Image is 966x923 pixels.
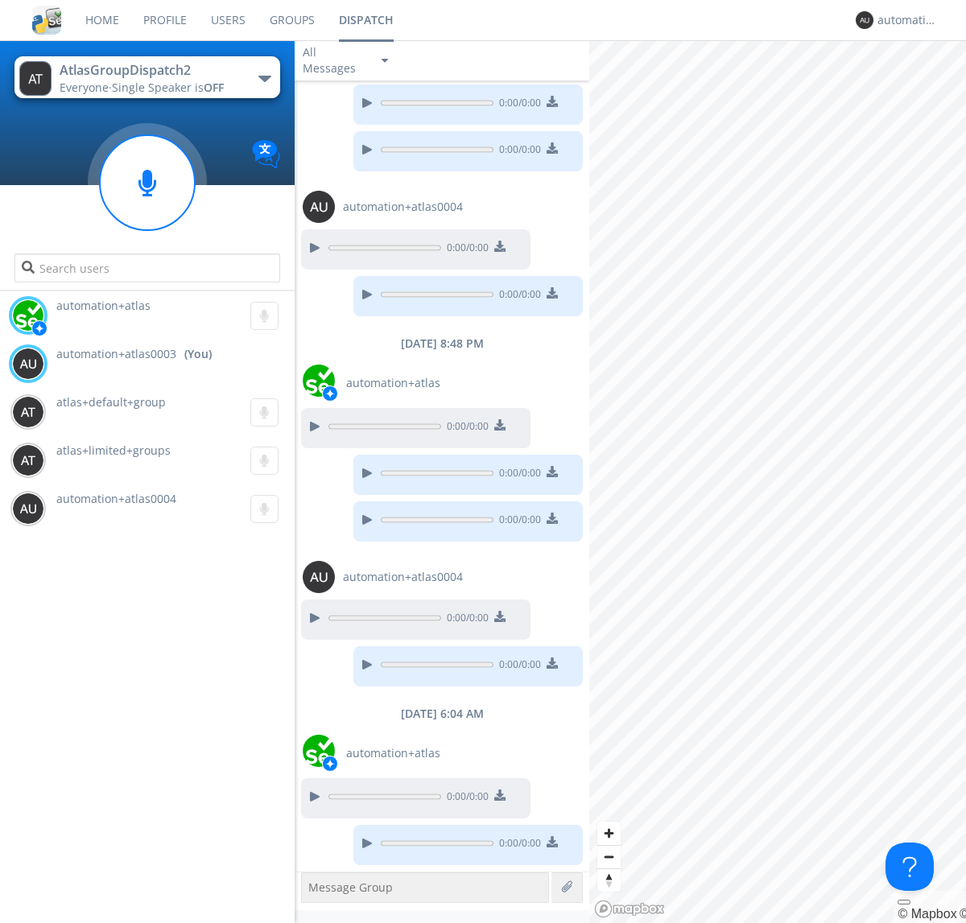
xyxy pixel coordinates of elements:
[56,491,176,506] span: automation+atlas0004
[877,12,938,28] div: automation+atlas0003
[493,142,541,160] span: 0:00 / 0:00
[547,836,558,847] img: download media button
[14,56,279,98] button: AtlasGroupDispatch2Everyone·Single Speaker isOFF
[493,513,541,530] span: 0:00 / 0:00
[32,6,61,35] img: cddb5a64eb264b2086981ab96f4c1ba7
[346,745,440,761] span: automation+atlas
[493,836,541,854] span: 0:00 / 0:00
[56,298,151,313] span: automation+atlas
[382,59,388,63] img: caret-down-sm.svg
[898,907,956,921] a: Mapbox
[441,789,489,807] span: 0:00 / 0:00
[56,443,171,458] span: atlas+limited+groups
[343,569,463,585] span: automation+atlas0004
[19,61,52,96] img: 373638.png
[295,336,589,352] div: [DATE] 8:48 PM
[493,466,541,484] span: 0:00 / 0:00
[494,241,506,252] img: download media button
[898,900,910,904] button: Toggle attribution
[12,299,44,332] img: d2d01cd9b4174d08988066c6d424eccd
[184,346,212,362] div: (You)
[112,80,224,95] span: Single Speaker is
[441,241,489,258] span: 0:00 / 0:00
[303,561,335,593] img: 373638.png
[12,396,44,428] img: 373638.png
[547,287,558,299] img: download media button
[493,96,541,113] span: 0:00 / 0:00
[493,657,541,675] span: 0:00 / 0:00
[12,348,44,380] img: 373638.png
[56,346,176,362] span: automation+atlas0003
[597,846,621,868] span: Zoom out
[295,706,589,722] div: [DATE] 6:04 AM
[597,869,621,892] span: Reset bearing to north
[60,61,241,80] div: AtlasGroupDispatch2
[547,466,558,477] img: download media button
[547,657,558,669] img: download media button
[547,142,558,154] img: download media button
[441,419,489,437] span: 0:00 / 0:00
[303,365,335,397] img: d2d01cd9b4174d08988066c6d424eccd
[12,492,44,525] img: 373638.png
[494,611,506,622] img: download media button
[597,868,621,892] button: Reset bearing to north
[204,80,224,95] span: OFF
[856,11,873,29] img: 373638.png
[14,253,279,282] input: Search users
[494,789,506,801] img: download media button
[60,80,241,96] div: Everyone ·
[12,444,44,476] img: 373638.png
[56,394,166,410] span: atlas+default+group
[441,611,489,628] span: 0:00 / 0:00
[885,843,934,891] iframe: Toggle Customer Support
[346,375,440,391] span: automation+atlas
[597,822,621,845] button: Zoom in
[494,419,506,431] img: download media button
[594,900,665,918] a: Mapbox logo
[303,191,335,223] img: 373638.png
[303,44,367,76] div: All Messages
[303,735,335,767] img: d2d01cd9b4174d08988066c6d424eccd
[597,845,621,868] button: Zoom out
[252,140,280,168] img: Translation enabled
[547,96,558,107] img: download media button
[343,199,463,215] span: automation+atlas0004
[547,513,558,524] img: download media button
[493,287,541,305] span: 0:00 / 0:00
